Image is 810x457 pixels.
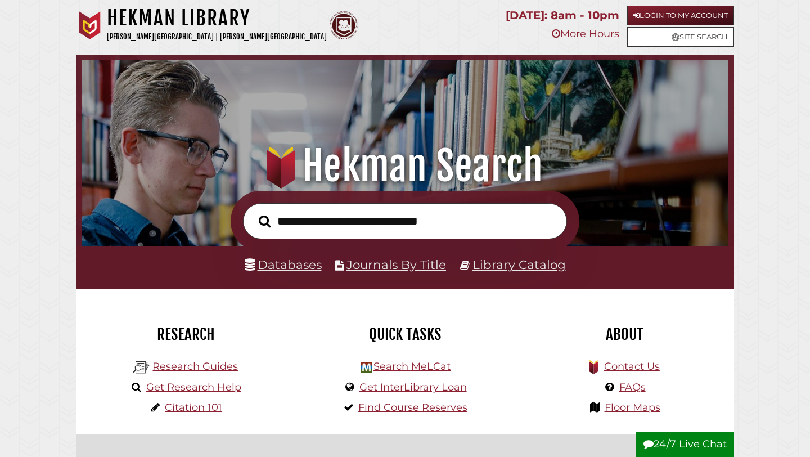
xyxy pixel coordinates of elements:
p: [DATE]: 8am - 10pm [506,6,619,25]
h2: Research [84,325,287,344]
img: Calvin Theological Seminary [330,11,358,39]
a: More Hours [552,28,619,40]
h1: Hekman Library [107,6,327,30]
a: Site Search [627,27,734,47]
a: Research Guides [152,360,238,373]
a: Get Research Help [146,381,241,393]
a: Login to My Account [627,6,734,25]
h2: About [523,325,726,344]
a: Floor Maps [605,401,660,414]
button: Search [253,212,276,231]
a: Contact Us [604,360,660,373]
img: Calvin University [76,11,104,39]
a: Citation 101 [165,401,222,414]
a: Get InterLibrary Loan [359,381,467,393]
h2: Quick Tasks [304,325,506,344]
a: Library Catalog [472,257,566,272]
a: FAQs [619,381,646,393]
a: Databases [245,257,322,272]
h1: Hekman Search [94,141,717,191]
p: [PERSON_NAME][GEOGRAPHIC_DATA] | [PERSON_NAME][GEOGRAPHIC_DATA] [107,30,327,43]
a: Find Course Reserves [358,401,467,414]
a: Journals By Title [346,257,446,272]
img: Hekman Library Logo [361,362,372,373]
img: Hekman Library Logo [133,359,150,376]
a: Search MeLCat [373,360,451,373]
i: Search [259,214,271,227]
